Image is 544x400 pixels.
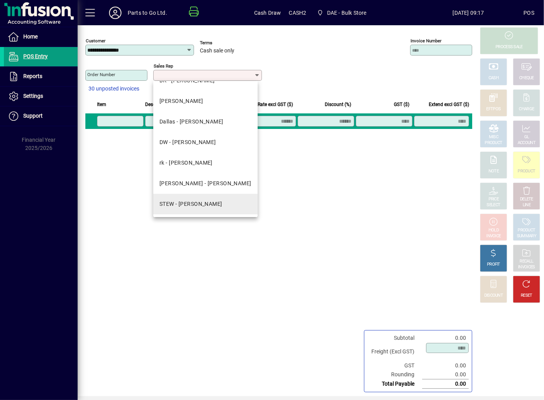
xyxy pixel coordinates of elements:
div: PROCESS SALE [495,44,523,50]
div: PRODUCT [485,140,502,146]
div: INVOICE [486,233,501,239]
div: GL [524,134,529,140]
div: LINE [523,202,530,208]
div: MISC [489,134,498,140]
div: STEW - [PERSON_NAME] [159,200,222,208]
td: 0.00 [422,334,469,343]
a: Settings [4,87,78,106]
td: GST [367,361,422,370]
div: SELECT [487,202,501,208]
span: Extend excl GST ($) [429,100,469,109]
div: [PERSON_NAME] [159,97,203,105]
span: Item [97,100,106,109]
td: Total Payable [367,379,422,389]
span: DAE - Bulk Store [327,7,367,19]
td: Rounding [367,370,422,379]
div: DISCOUNT [484,293,503,299]
mat-label: Invoice number [411,38,442,43]
mat-option: Dallas - Dallas Iosefo [153,111,258,132]
span: Cash Draw [254,7,281,19]
div: RESET [521,293,532,299]
span: Reports [23,73,42,79]
div: RECALL [520,259,534,264]
span: Discount (%) [325,100,351,109]
div: CHARGE [519,106,534,112]
button: Profile [103,6,128,20]
span: Home [23,33,38,40]
mat-option: SHANE - Shane Anderson [153,173,258,194]
span: CASH2 [289,7,307,19]
div: ACCOUNT [518,140,535,146]
div: rk - [PERSON_NAME] [159,159,213,167]
a: Reports [4,67,78,86]
div: CHEQUE [519,75,534,81]
div: EFTPOS [487,106,501,112]
span: Description [145,100,169,109]
span: Support [23,113,43,119]
div: Dallas - [PERSON_NAME] [159,118,223,126]
span: [DATE] 09:17 [413,7,524,19]
span: POS Entry [23,53,48,59]
span: Settings [23,93,43,99]
div: PRICE [489,197,499,202]
span: Cash sale only [200,48,234,54]
span: DAE - Bulk Store [314,6,369,20]
a: Home [4,27,78,47]
mat-label: Customer [86,38,106,43]
div: Parts to Go Ltd. [128,7,167,19]
span: Rate excl GST ($) [258,100,293,109]
div: [PERSON_NAME] - [PERSON_NAME] [159,179,251,188]
td: Freight (Excl GST) [367,343,422,361]
a: Support [4,106,78,126]
div: DW - [PERSON_NAME] [159,138,216,146]
mat-option: rk - Rajat Kapoor [153,153,258,173]
div: NOTE [489,169,499,174]
div: HOLD [489,228,499,233]
mat-label: Sales rep [154,63,173,69]
div: PROFIT [487,262,500,268]
span: GST ($) [394,100,409,109]
mat-option: DW - Dave Wheatley [153,132,258,153]
mat-option: LD - Laurie Dawes [153,91,258,111]
span: 30 unposted invoices [88,85,139,93]
td: Subtotal [367,334,422,343]
div: PRODUCT [518,169,535,174]
div: PRODUCT [518,228,535,233]
button: 30 unposted invoices [85,82,142,96]
td: 0.00 [422,379,469,389]
div: INVOICES [518,264,535,270]
mat-label: Order number [87,72,115,77]
div: SUMMARY [517,233,536,239]
div: POS [523,7,534,19]
span: Terms [200,40,246,45]
td: 0.00 [422,361,469,370]
mat-option: STEW - Stewart Mills [153,194,258,214]
div: DELETE [520,197,533,202]
td: 0.00 [422,370,469,379]
div: CASH [489,75,499,81]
